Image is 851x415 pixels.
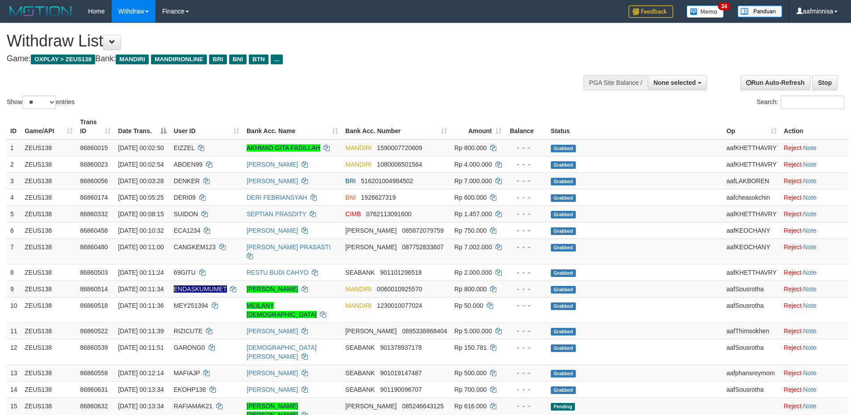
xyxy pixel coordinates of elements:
span: OXPLAY > ZEUS138 [31,54,95,64]
span: Rp 600.000 [454,194,486,201]
td: ZEUS138 [21,339,76,365]
span: Rp 500.000 [454,369,486,377]
span: Grabbed [551,227,576,235]
span: [DATE] 00:11:51 [118,344,163,351]
span: Rp 2.000.000 [454,269,492,276]
div: - - - [509,301,544,310]
span: Rp 5.000.000 [454,327,492,335]
td: 12 [7,339,21,365]
a: Reject [784,369,802,377]
span: [DATE] 00:11:34 [118,285,163,293]
span: [PERSON_NAME] [345,243,397,251]
span: Copy 901101296518 to clipboard [380,269,422,276]
a: Note [803,302,817,309]
span: 86860631 [80,386,108,393]
a: [DEMOGRAPHIC_DATA][PERSON_NAME] [247,344,317,360]
input: Search: [781,96,844,109]
a: Reject [784,243,802,251]
a: [PERSON_NAME] PRASASTI [247,243,331,251]
div: - - - [509,402,544,411]
a: Reject [784,210,802,218]
td: ZEUS138 [21,281,76,297]
td: aafKHETTHAVRY [723,139,780,156]
td: 13 [7,365,21,381]
span: Copy 087752833607 to clipboard [402,243,444,251]
span: 34 [718,2,730,10]
span: 86860056 [80,177,108,184]
span: [DATE] 00:13:34 [118,402,163,410]
td: ZEUS138 [21,381,76,398]
th: Bank Acc. Number: activate to sort column ascending [342,114,451,139]
td: aafphansreymom [723,365,780,381]
span: EIZZEL [174,144,195,151]
span: Rp 50.000 [454,302,483,309]
span: 86860514 [80,285,108,293]
span: Grabbed [551,145,576,152]
img: Feedback.jpg [629,5,673,18]
span: Rp 616.000 [454,402,486,410]
span: ECA1234 [174,227,201,234]
span: 86860632 [80,402,108,410]
span: Rp 700.000 [454,386,486,393]
a: Reject [784,344,802,351]
a: Note [803,194,817,201]
a: Note [803,285,817,293]
span: 86860015 [80,144,108,151]
td: aafKEOCHANY [723,222,780,239]
span: MAFIAJP [174,369,200,377]
span: MANDIRI [116,54,149,64]
a: SEPTIAN PRASDITY [247,210,306,218]
span: Rp 4.000.000 [454,161,492,168]
td: aafSousrotha [723,381,780,398]
div: - - - [509,143,544,152]
a: Run Auto-Refresh [740,75,810,90]
th: Game/API: activate to sort column ascending [21,114,76,139]
span: [DATE] 00:11:24 [118,269,163,276]
td: · [780,239,847,264]
span: SEABANK [345,269,375,276]
span: MANDIRI [345,161,372,168]
td: ZEUS138 [21,297,76,323]
select: Showentries [22,96,56,109]
th: Trans ID: activate to sort column ascending [76,114,114,139]
td: ZEUS138 [21,222,76,239]
span: [DATE] 00:11:00 [118,243,163,251]
td: aafKEOCHANY [723,239,780,264]
td: aafKHETTHAVRY [723,264,780,281]
th: Status [547,114,723,139]
span: Grabbed [551,370,576,377]
a: Reject [784,386,802,393]
span: BRI [345,177,356,184]
span: Copy 516201004984502 to clipboard [361,177,413,184]
span: Rp 750.000 [454,227,486,234]
td: · [780,205,847,222]
a: Reject [784,402,802,410]
span: RAFIAMAK21 [174,402,213,410]
span: SUIDON [174,210,198,218]
td: aafKHETTHAVRY [723,156,780,172]
div: PGA Site Balance / [583,75,648,90]
span: Rp 1.457.000 [454,210,492,218]
a: [PERSON_NAME] [247,285,298,293]
th: Bank Acc. Name: activate to sort column ascending [243,114,342,139]
td: 10 [7,297,21,323]
label: Show entries [7,96,75,109]
img: Button%20Memo.svg [687,5,724,18]
a: Note [803,327,817,335]
span: Grabbed [551,178,576,185]
span: Grabbed [551,286,576,293]
h4: Game: Bank: [7,54,558,63]
td: · [780,222,847,239]
span: EKOHP138 [174,386,206,393]
th: User ID: activate to sort column ascending [170,114,243,139]
div: - - - [509,160,544,169]
span: Grabbed [551,161,576,169]
span: Copy 901378937178 to clipboard [380,344,422,351]
a: [PERSON_NAME] [247,327,298,335]
td: 6 [7,222,21,239]
span: [PERSON_NAME] [345,402,397,410]
td: · [780,156,847,172]
span: SEABANK [345,386,375,393]
div: - - - [509,176,544,185]
th: Date Trans.: activate to sort column descending [114,114,170,139]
